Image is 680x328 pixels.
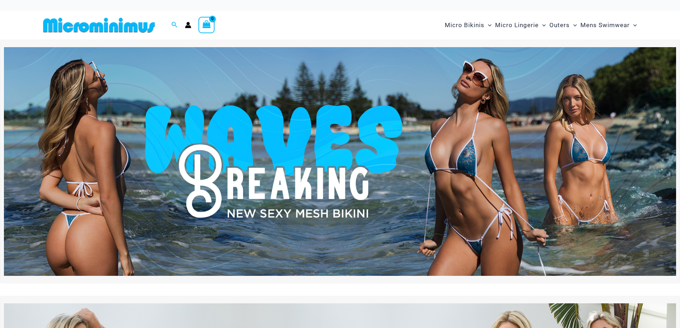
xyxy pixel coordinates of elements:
[198,17,215,33] a: View Shopping Cart, empty
[171,21,178,30] a: Search icon link
[484,16,492,34] span: Menu Toggle
[580,16,630,34] span: Mens Swimwear
[493,14,548,36] a: Micro LingerieMenu ToggleMenu Toggle
[539,16,546,34] span: Menu Toggle
[495,16,539,34] span: Micro Lingerie
[445,16,484,34] span: Micro Bikinis
[548,14,579,36] a: OutersMenu ToggleMenu Toggle
[442,13,640,37] nav: Site Navigation
[185,22,191,28] a: Account icon link
[570,16,577,34] span: Menu Toggle
[40,17,158,33] img: MM SHOP LOGO FLAT
[630,16,637,34] span: Menu Toggle
[549,16,570,34] span: Outers
[4,47,676,276] img: Waves Breaking Ocean Bikini Pack
[443,14,493,36] a: Micro BikinisMenu ToggleMenu Toggle
[579,14,639,36] a: Mens SwimwearMenu ToggleMenu Toggle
